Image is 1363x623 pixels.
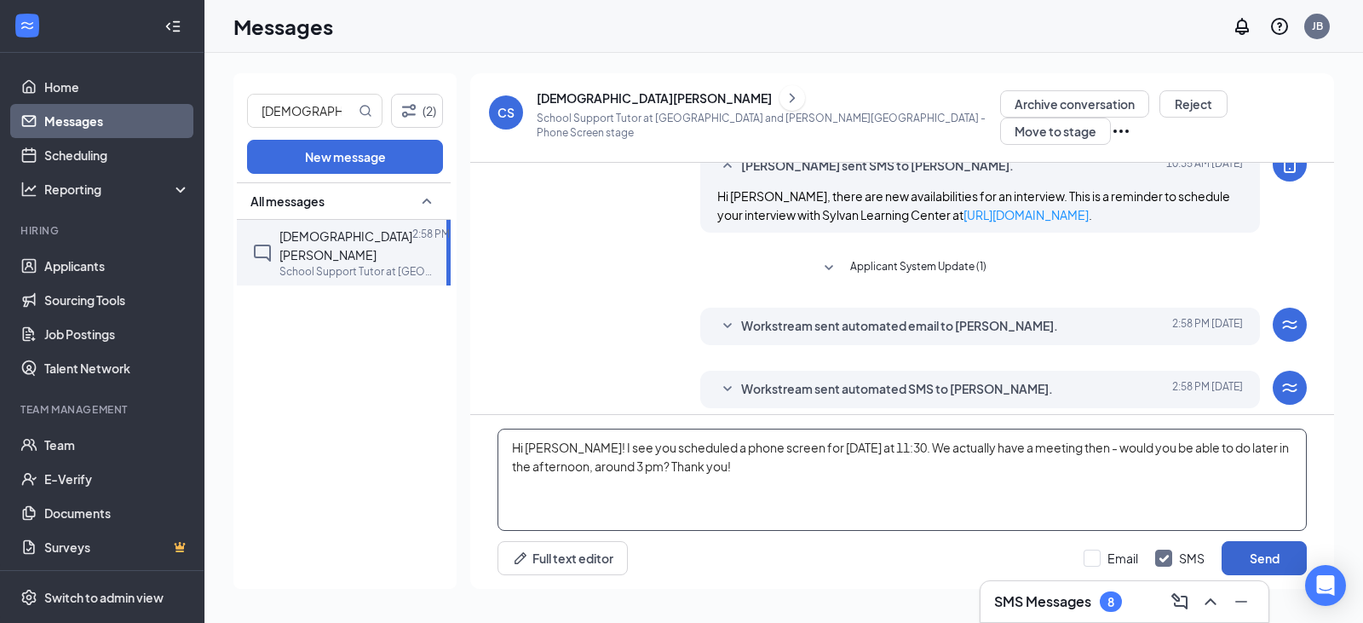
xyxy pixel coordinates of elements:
a: Sourcing Tools [44,283,190,317]
button: Send [1222,541,1307,575]
div: Team Management [20,402,187,417]
span: Workstream sent automated email to [PERSON_NAME]. [741,316,1058,337]
span: [DATE] 2:58 PM [1172,379,1243,400]
button: Filter (2) [391,94,443,128]
button: Full text editorPen [497,541,628,575]
div: Reporting [44,181,191,198]
a: Scheduling [44,138,190,172]
a: Applicants [44,249,190,283]
a: E-Verify [44,462,190,496]
svg: MagnifyingGlass [359,104,372,118]
svg: SmallChevronUp [417,191,437,211]
svg: Collapse [164,18,181,35]
div: 8 [1107,595,1114,609]
svg: SmallChevronDown [717,379,738,400]
button: SmallChevronDownApplicant System Update (1) [819,258,986,279]
input: Search [248,95,355,127]
a: Job Postings [44,317,190,351]
div: Switch to admin view [44,589,164,606]
span: [DEMOGRAPHIC_DATA][PERSON_NAME] [279,228,412,262]
svg: WorkstreamLogo [1280,378,1300,398]
button: New message [247,140,443,174]
button: ChevronUp [1197,588,1224,615]
svg: Settings [20,589,37,606]
a: Documents [44,496,190,530]
svg: Analysis [20,181,37,198]
svg: Notifications [1232,16,1252,37]
button: Minimize [1228,588,1255,615]
a: Messages [44,104,190,138]
span: [PERSON_NAME] sent SMS to [PERSON_NAME]. [741,156,1014,176]
span: [DATE] 2:58 PM [1172,316,1243,337]
p: 2:58 PM [412,227,450,241]
span: Workstream sent automated SMS to [PERSON_NAME]. [741,379,1053,400]
svg: SmallChevronDown [717,316,738,337]
a: SurveysCrown [44,530,190,564]
svg: Ellipses [1111,121,1131,141]
span: [DATE] 10:35 AM [1166,156,1243,176]
button: Move to stage [1000,118,1111,145]
svg: QuestionInfo [1269,16,1290,37]
svg: MobileSms [1280,154,1300,175]
div: JB [1312,19,1323,33]
svg: SmallChevronDown [819,258,839,279]
span: Applicant System Update (1) [850,258,986,279]
a: Home [44,70,190,104]
a: Team [44,428,190,462]
div: [DEMOGRAPHIC_DATA][PERSON_NAME] [537,89,772,107]
svg: WorkstreamLogo [1280,314,1300,335]
div: Hiring [20,223,187,238]
svg: SmallChevronUp [717,156,738,176]
button: Archive conversation [1000,90,1149,118]
h1: Messages [233,12,333,41]
button: ComposeMessage [1166,588,1193,615]
svg: WorkstreamLogo [19,17,36,34]
a: [URL][DOMAIN_NAME] [963,207,1089,222]
svg: Minimize [1231,591,1251,612]
svg: ChevronUp [1200,591,1221,612]
div: CS [497,104,515,121]
p: School Support Tutor at [GEOGRAPHIC_DATA] and [PERSON_NAME][GEOGRAPHIC_DATA] - Phone Screen stage [537,111,1000,140]
p: School Support Tutor at [GEOGRAPHIC_DATA] and [PERSON_NAME][GEOGRAPHIC_DATA] [279,264,433,279]
h3: SMS Messages [994,592,1091,611]
div: Open Intercom Messenger [1305,565,1346,606]
span: Hi [PERSON_NAME], there are new availabilities for an interview. This is a reminder to schedule y... [717,188,1230,222]
svg: Filter [399,101,419,121]
a: Talent Network [44,351,190,385]
button: ChevronRight [779,85,805,111]
svg: ChevronRight [784,88,801,108]
textarea: Hi [PERSON_NAME]! I see you scheduled a phone screen for [DATE] at 11:30. We actually have a meet... [497,429,1307,531]
span: All messages [250,193,325,210]
svg: ComposeMessage [1170,591,1190,612]
svg: Pen [512,550,529,567]
svg: ChatInactive [252,243,273,263]
button: Reject [1159,90,1228,118]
